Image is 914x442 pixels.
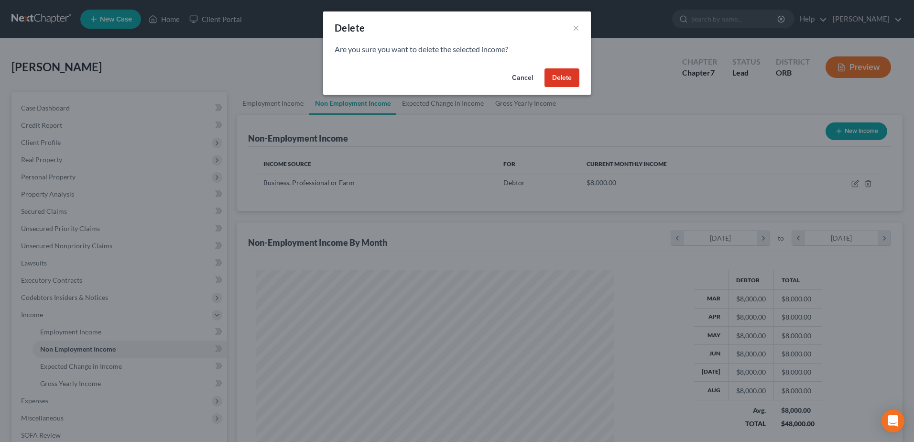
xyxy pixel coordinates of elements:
[335,44,579,55] p: Are you sure you want to delete the selected income?
[335,21,365,34] div: Delete
[881,409,904,432] div: Open Intercom Messenger
[544,68,579,88] button: Delete
[504,68,541,88] button: Cancel
[573,22,579,33] button: ×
